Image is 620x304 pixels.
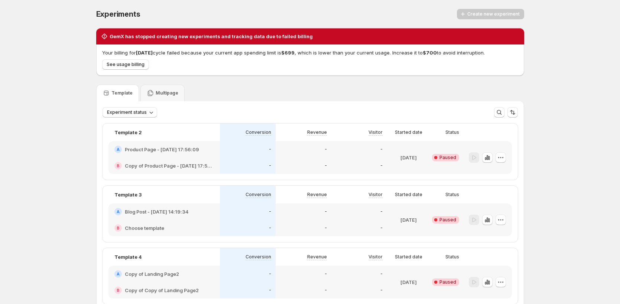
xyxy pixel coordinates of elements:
[380,146,383,152] p: -
[395,254,422,260] p: Started date
[156,90,178,96] p: Multipage
[380,209,383,215] p: -
[125,208,188,215] h2: Blog Post - [DATE] 14:19:34
[507,107,518,118] button: Sort the results
[269,287,271,293] p: -
[325,287,327,293] p: -
[125,162,214,169] h2: Copy of Product Page - [DATE] 17:56:09
[246,254,271,260] p: Conversion
[369,254,383,260] p: Visitor
[269,209,271,215] p: -
[110,33,313,40] h2: GemX has stopped creating new experiments and tracking data due to failed billing
[369,129,383,135] p: Visitor
[325,146,327,152] p: -
[380,225,383,231] p: -
[107,62,145,67] span: See usage billing
[325,271,327,277] p: -
[125,146,199,153] h2: Product Page - [DATE] 17:56:09
[369,192,383,198] p: Visitor
[439,155,456,161] span: Paused
[307,254,327,260] p: Revenue
[269,225,271,231] p: -
[117,163,120,168] h2: B
[107,109,147,115] span: Experiment status
[400,154,417,161] p: [DATE]
[423,50,437,56] span: $700
[307,192,327,198] p: Revenue
[400,216,417,224] p: [DATE]
[439,279,456,285] span: Paused
[307,129,327,135] p: Revenue
[380,271,383,277] p: -
[136,50,153,56] span: [DATE]
[117,226,120,230] h2: B
[114,253,142,261] p: Template 4
[125,224,164,232] h2: Choose template
[111,90,133,96] p: Template
[125,270,179,278] h2: Copy of Landing Page2
[125,287,199,294] h2: Copy of Copy of Landing Page2
[281,50,295,56] span: $699
[114,191,142,198] p: Template 3
[117,147,120,152] h2: A
[325,209,327,215] p: -
[246,192,271,198] p: Conversion
[380,287,383,293] p: -
[325,163,327,169] p: -
[103,107,157,118] button: Experiment status
[395,129,422,135] p: Started date
[269,146,271,152] p: -
[400,278,417,286] p: [DATE]
[102,49,518,56] p: Your billing for cycle failed because your current app spending limit is , which is lower than yo...
[102,59,149,70] button: See usage billing
[117,272,120,276] h2: A
[269,271,271,277] p: -
[117,288,120,293] h2: B
[325,225,327,231] p: -
[380,163,383,169] p: -
[445,129,459,135] p: Status
[114,129,142,136] p: Template 2
[246,129,271,135] p: Conversion
[269,163,271,169] p: -
[96,10,140,19] span: Experiments
[445,254,459,260] p: Status
[395,192,422,198] p: Started date
[117,209,120,214] h2: A
[439,217,456,223] span: Paused
[445,192,459,198] p: Status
